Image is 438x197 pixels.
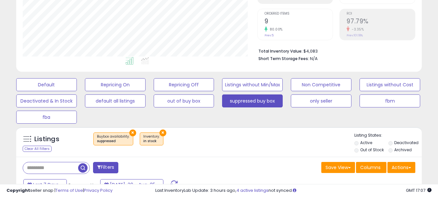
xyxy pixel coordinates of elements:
[360,94,420,107] button: fbm
[6,187,30,193] strong: Copyright
[34,135,59,144] h5: Listings
[236,187,268,193] a: 4 active listings
[222,78,283,91] button: Listings without Min/Max
[360,147,384,153] label: Out of Stock
[258,48,302,54] b: Total Inventory Value:
[97,134,130,144] span: Buybox availability :
[129,129,136,136] button: ×
[97,139,130,143] div: suppressed
[265,33,274,37] small: Prev: 5
[267,27,283,32] small: 80.00%
[406,187,432,193] span: 2025-08-13 17:07 GMT
[394,140,419,145] label: Deactivated
[356,162,386,173] button: Columns
[154,78,214,91] button: Repricing Off
[100,179,163,190] button: [DATE]-30 - Aug-05
[23,179,67,190] button: Last 7 Days
[84,187,112,193] a: Privacy Policy
[143,139,160,143] div: in stock
[23,146,52,152] div: Clear All Filters
[265,12,333,16] span: Ordered Items
[155,188,432,194] div: Last InventoryLab Update: 3 hours ago, not synced.
[347,33,363,37] small: Prev: 101.18%
[85,94,146,107] button: default all listings
[68,182,98,188] span: Compared to:
[16,111,77,124] button: fba
[347,18,415,26] h2: 97.79%
[222,94,283,107] button: suppressed buy box
[85,78,146,91] button: Repricing On
[258,47,410,55] li: $4,083
[291,78,351,91] button: Non Competitive
[360,78,420,91] button: Listings without Cost
[265,18,333,26] h2: 9
[291,94,351,107] button: only seller
[387,162,415,173] button: Actions
[55,187,83,193] a: Terms of Use
[154,94,214,107] button: out of buy box
[349,27,364,32] small: -3.35%
[394,147,412,153] label: Archived
[33,181,59,188] span: Last 7 Days
[160,129,166,136] button: ×
[321,162,355,173] button: Save View
[16,94,77,107] button: Deactivated & In Stock
[258,56,309,61] b: Short Term Storage Fees:
[360,140,372,145] label: Active
[310,55,318,62] span: N/A
[347,12,415,16] span: ROI
[360,164,381,171] span: Columns
[93,162,118,173] button: Filters
[6,188,112,194] div: seller snap | |
[143,134,160,144] span: Inventory :
[110,181,155,188] span: [DATE]-30 - Aug-05
[354,132,422,139] p: Listing States:
[16,78,77,91] button: Default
